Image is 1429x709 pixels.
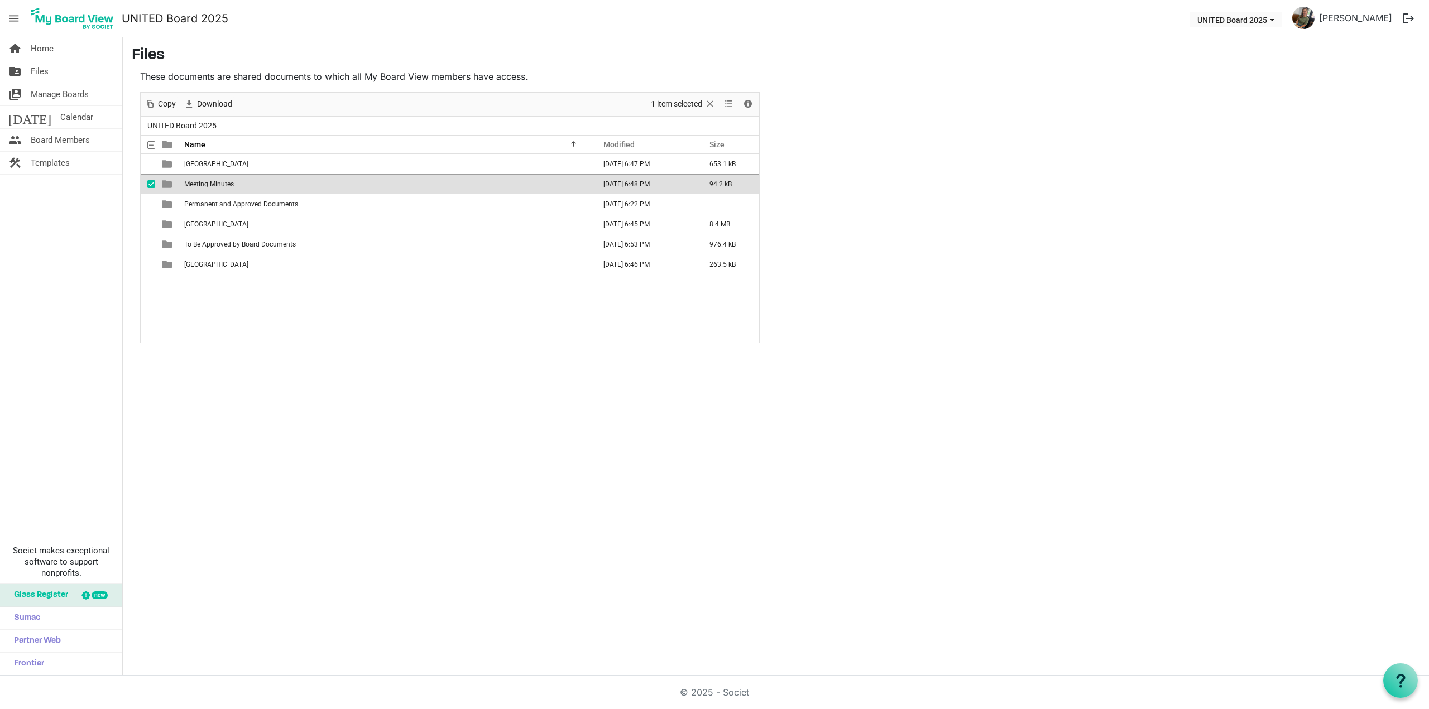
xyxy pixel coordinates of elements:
span: Templates [31,152,70,174]
span: Board Members [31,129,90,151]
span: Calendar [60,106,93,128]
span: Name [184,140,205,149]
button: View dropdownbutton [722,97,735,111]
td: August 26, 2025 6:45 PM column header Modified [592,214,698,234]
button: UNITED Board 2025 dropdownbutton [1190,12,1282,27]
td: checkbox [141,174,155,194]
div: Copy [141,93,180,116]
span: Partner Web [8,630,61,652]
a: My Board View Logo [27,4,122,32]
td: checkbox [141,154,155,174]
p: These documents are shared documents to which all My Board View members have access. [140,70,760,83]
td: is template cell column header type [155,174,181,194]
td: August 26, 2025 6:46 PM column header Modified [592,254,698,274]
button: Details [741,97,756,111]
span: Societ makes exceptional software to support nonprofits. [5,545,117,578]
td: 976.4 kB is template cell column header Size [698,234,759,254]
div: Clear selection [647,93,720,116]
button: Selection [649,97,718,111]
button: logout [1397,7,1420,30]
span: [DATE] [8,106,51,128]
span: Permanent and Approved Documents [184,200,298,208]
td: is template cell column header type [155,234,181,254]
td: August 26, 2025 6:53 PM column header Modified [592,234,698,254]
button: Copy [143,97,178,111]
span: home [8,37,22,60]
span: Glass Register [8,584,68,606]
td: is template cell column header type [155,254,181,274]
span: people [8,129,22,151]
td: checkbox [141,234,155,254]
td: August 26, 2025 6:22 PM column header Modified [592,194,698,214]
span: Meeting Minutes [184,180,234,188]
td: checkbox [141,194,155,214]
td: To Be Approved by Board Documents is template cell column header Name [181,234,592,254]
h3: Files [132,46,1420,65]
td: Kenya is template cell column header Name [181,154,592,174]
td: Permanent and Approved Documents is template cell column header Name [181,194,592,214]
div: Details [739,93,757,116]
span: switch_account [8,83,22,105]
span: Modified [603,140,635,149]
div: Download [180,93,236,116]
td: checkbox [141,254,155,274]
span: Copy [157,97,177,111]
img: My Board View Logo [27,4,117,32]
td: United States is template cell column header Name [181,254,592,274]
span: UNITED Board 2025 [145,119,219,133]
td: is template cell column header type [155,154,181,174]
td: August 26, 2025 6:47 PM column header Modified [592,154,698,174]
div: View [720,93,739,116]
span: [GEOGRAPHIC_DATA] [184,160,248,168]
span: To Be Approved by Board Documents [184,240,296,248]
span: [GEOGRAPHIC_DATA] [184,220,248,228]
td: Scotland is template cell column header Name [181,214,592,234]
span: Download [196,97,233,111]
button: Download [182,97,234,111]
span: Sumac [8,607,40,629]
a: UNITED Board 2025 [122,7,228,30]
td: Meeting Minutes is template cell column header Name [181,174,592,194]
span: Size [709,140,725,149]
span: folder_shared [8,60,22,83]
td: August 26, 2025 6:48 PM column header Modified [592,174,698,194]
span: construction [8,152,22,174]
td: 653.1 kB is template cell column header Size [698,154,759,174]
td: is template cell column header type [155,214,181,234]
span: Files [31,60,49,83]
span: menu [3,8,25,29]
a: [PERSON_NAME] [1315,7,1397,29]
img: p5dYXL5kfy9uCjBzMoIKmEVq9ZhmDsSkbIGPCaOaGEGbKB82wvc9Y4YsJhiNg1WKR5p_iPHV5eY_5fAp2u21oQ_thumb.png [1292,7,1315,29]
div: new [92,591,108,599]
td: 8.4 MB is template cell column header Size [698,214,759,234]
a: © 2025 - Societ [680,687,749,698]
span: 1 item selected [650,97,703,111]
span: [GEOGRAPHIC_DATA] [184,261,248,268]
span: Manage Boards [31,83,89,105]
span: Home [31,37,54,60]
td: 263.5 kB is template cell column header Size [698,254,759,274]
td: checkbox [141,214,155,234]
td: 94.2 kB is template cell column header Size [698,174,759,194]
td: is template cell column header Size [698,194,759,214]
span: Frontier [8,653,44,675]
td: is template cell column header type [155,194,181,214]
